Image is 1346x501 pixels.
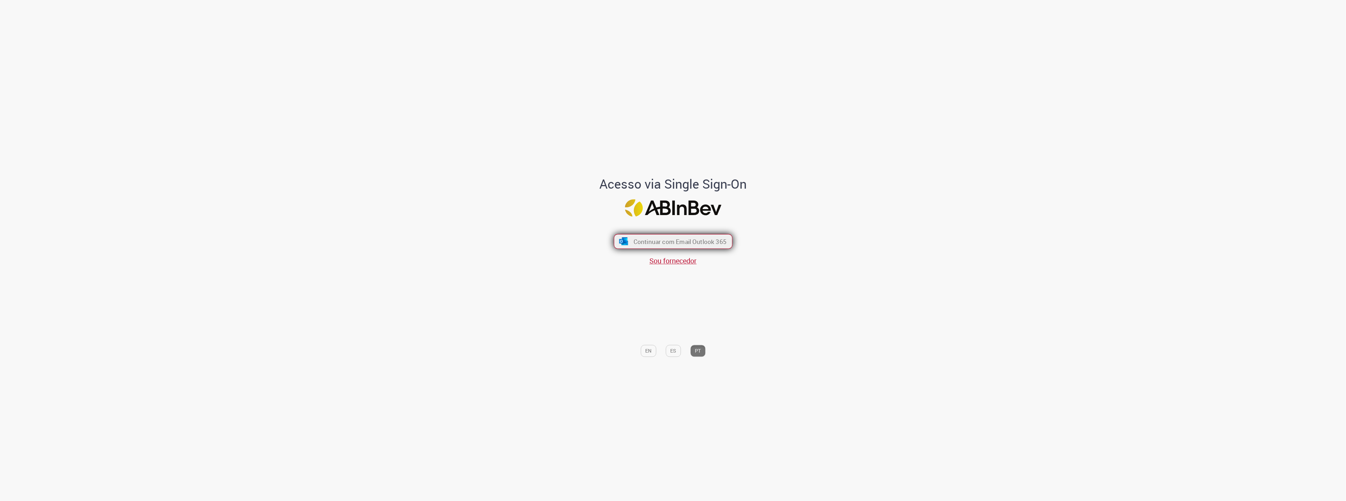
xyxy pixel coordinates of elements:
[614,234,733,249] button: ícone Azure/Microsoft 360 Continuar com Email Outlook 365
[649,256,697,265] a: Sou fornecedor
[690,345,705,357] button: PT
[633,237,726,245] span: Continuar com Email Outlook 365
[625,199,721,216] img: Logo ABInBev
[618,237,629,245] img: ícone Azure/Microsoft 360
[666,345,681,357] button: ES
[575,177,771,191] h1: Acesso via Single Sign-On
[641,345,656,357] button: EN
